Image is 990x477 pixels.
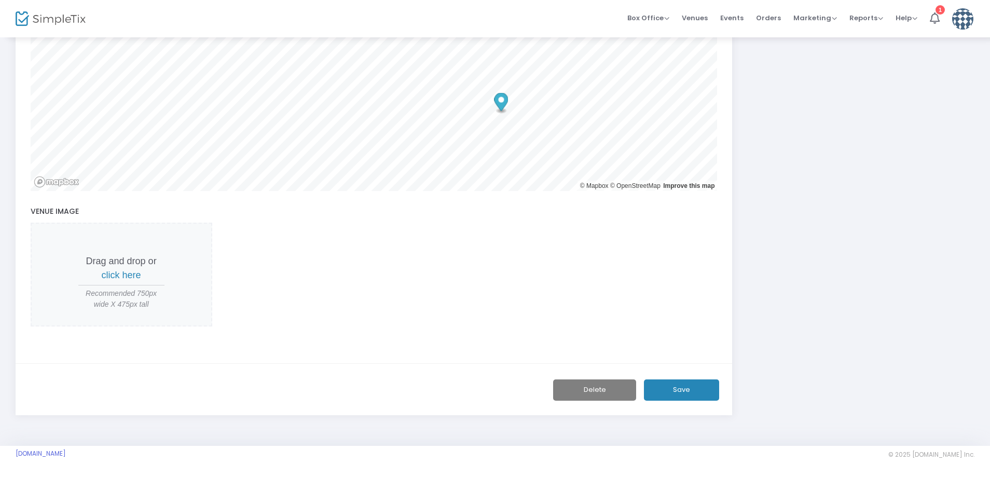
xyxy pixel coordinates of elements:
[756,5,781,31] span: Orders
[610,182,661,189] a: OpenStreetMap
[720,5,744,31] span: Events
[627,13,669,23] span: Box Office
[663,182,714,189] a: Improve this map
[78,288,164,310] span: Recommended 750px wide X 475px tall
[102,270,141,280] span: click here
[682,5,708,31] span: Venues
[16,449,66,458] a: [DOMAIN_NAME]
[644,379,719,401] button: Save
[34,176,79,188] a: Mapbox logo
[580,182,609,189] a: Mapbox
[31,206,79,216] span: Venue Image
[936,5,945,15] div: 1
[793,13,837,23] span: Marketing
[896,13,917,23] span: Help
[888,451,974,459] span: © 2025 [DOMAIN_NAME] Inc.
[553,379,636,401] button: Delete
[849,13,883,23] span: Reports
[78,254,164,282] p: Drag and drop or
[494,93,508,114] div: Map marker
